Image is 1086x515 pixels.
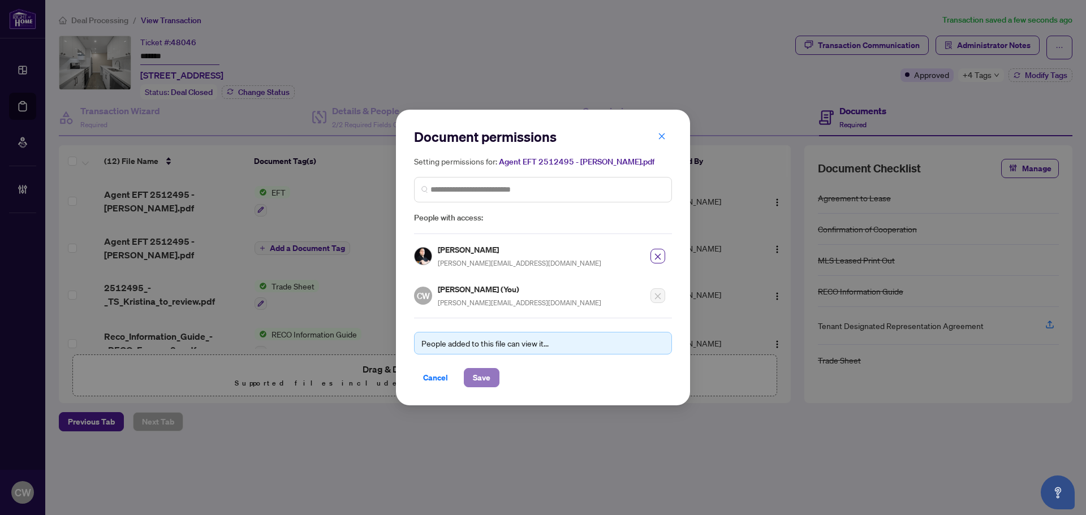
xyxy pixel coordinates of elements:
span: close [654,253,662,261]
img: Profile Icon [415,248,432,265]
h5: Setting permissions for: [414,155,672,168]
span: [PERSON_NAME][EMAIL_ADDRESS][DOMAIN_NAME] [438,259,601,267]
span: close [658,132,666,140]
div: People added to this file can view it... [421,337,665,349]
button: Save [464,368,499,387]
h2: Document permissions [414,128,672,146]
button: Cancel [414,368,457,387]
span: Save [473,369,490,387]
span: [PERSON_NAME][EMAIL_ADDRESS][DOMAIN_NAME] [438,298,601,307]
h5: [PERSON_NAME] (You) [438,283,601,296]
h5: [PERSON_NAME] [438,243,601,256]
span: People with access: [414,211,672,224]
img: search_icon [421,186,428,193]
span: Agent EFT 2512495 - [PERSON_NAME].pdf [499,157,654,167]
button: Open asap [1041,475,1075,509]
span: CW [416,289,430,302]
span: Cancel [423,369,448,387]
